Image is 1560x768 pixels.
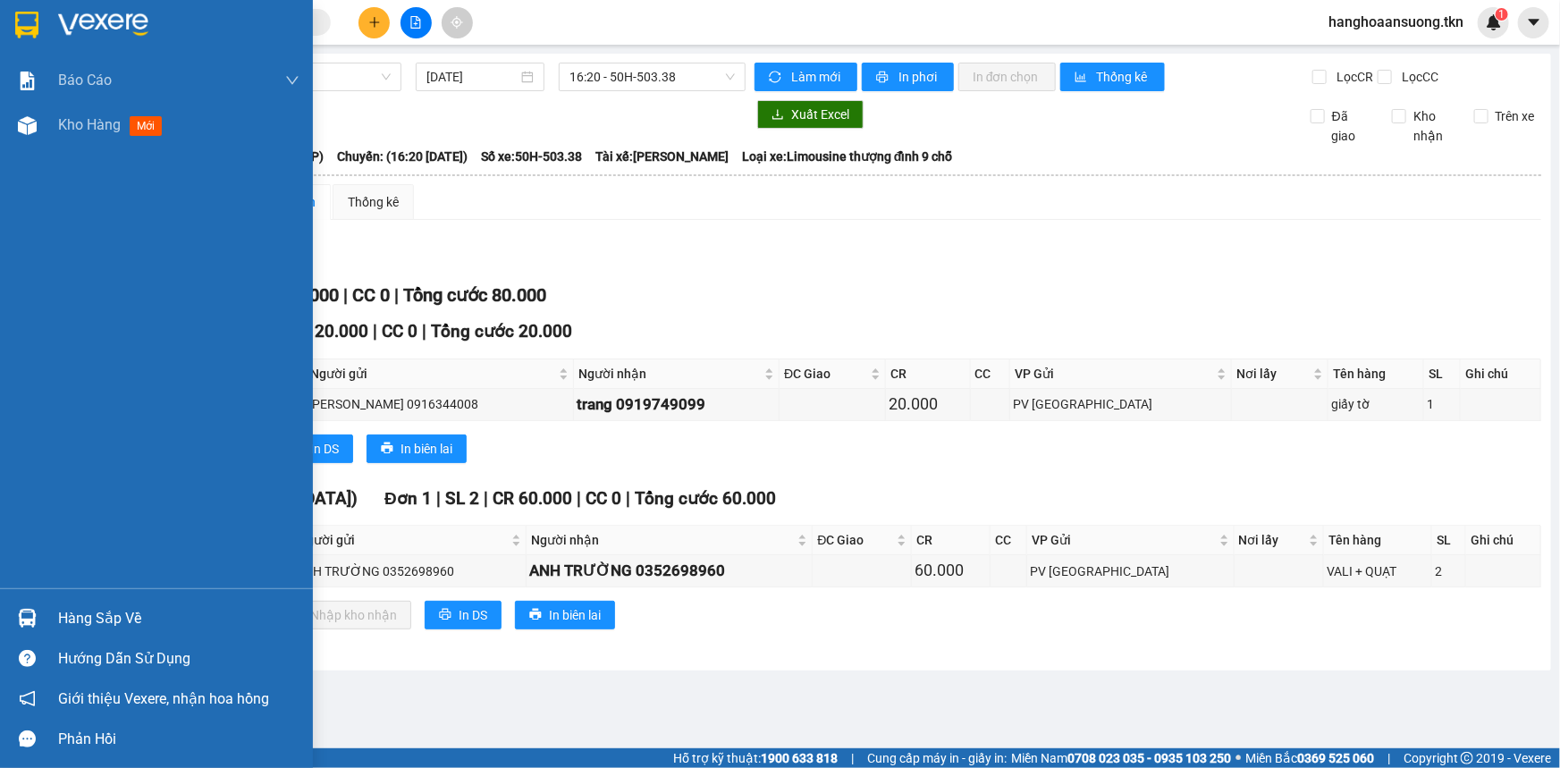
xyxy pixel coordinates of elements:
span: Tổng cước 20.000 [431,321,572,342]
button: printerIn biên lai [367,435,467,463]
sup: 1 [1496,8,1508,21]
th: Tên hàng [1328,359,1424,389]
span: | [484,488,488,509]
span: Số xe: 50H-503.38 [481,147,582,166]
span: caret-down [1526,14,1542,30]
th: Ghi chú [1461,359,1541,389]
li: [STREET_ADDRESS][PERSON_NAME]. [GEOGRAPHIC_DATA], Tỉnh [GEOGRAPHIC_DATA] [167,44,747,66]
span: VP Gửi [1032,530,1215,550]
span: notification [19,690,36,707]
button: printerIn biên lai [515,601,615,629]
li: Hotline: 1900 8153 [167,66,747,89]
span: | [851,748,854,768]
button: file-add [401,7,432,38]
img: solution-icon [18,72,37,90]
input: 14/08/2025 [426,67,518,87]
button: plus [358,7,390,38]
span: Tổng cước 60.000 [635,488,776,509]
span: question-circle [19,650,36,667]
b: GỬI : PV An Sương ([GEOGRAPHIC_DATA]) [22,130,284,190]
button: syncLàm mới [755,63,857,91]
div: Hàng sắp về [58,605,299,632]
strong: 0708 023 035 - 0935 103 250 [1067,751,1231,765]
span: CC 0 [352,284,390,306]
td: PV Tây Ninh [1010,389,1232,420]
span: CC 0 [586,488,621,509]
span: Kho nhận [1406,106,1460,146]
div: PV [GEOGRAPHIC_DATA] [1030,561,1230,581]
button: printerIn DS [276,435,353,463]
span: Miền Bắc [1245,748,1374,768]
span: Giới thiệu Vexere, nhận hoa hồng [58,688,269,710]
div: trang 0919749099 [577,392,776,417]
span: In DS [459,605,487,625]
span: Người gửi [310,364,555,384]
span: | [626,488,630,509]
button: printerIn DS [425,601,502,629]
span: hanghoaansuong.tkn [1314,11,1478,33]
span: Người nhận [531,530,795,550]
span: VP Gửi [1015,364,1213,384]
th: CC [991,526,1027,555]
span: aim [451,16,463,29]
span: Xuất Excel [791,105,849,124]
button: aim [442,7,473,38]
span: Chuyến: (16:20 [DATE]) [337,147,468,166]
span: CC 0 [382,321,417,342]
button: In đơn chọn [958,63,1056,91]
span: | [422,321,426,342]
img: logo-vxr [15,12,38,38]
span: | [1387,748,1390,768]
span: printer [381,442,393,456]
span: | [394,284,399,306]
span: Nơi lấy [1236,364,1310,384]
span: printer [529,608,542,622]
span: mới [130,116,162,136]
th: SL [1424,359,1461,389]
span: 1 [1498,8,1505,21]
img: icon-new-feature [1486,14,1502,30]
img: logo.jpg [22,22,112,112]
span: ĐC Giao [817,530,893,550]
button: caret-down [1518,7,1549,38]
img: warehouse-icon [18,116,37,135]
span: download [772,108,784,122]
button: downloadNhập kho nhận [276,601,411,629]
img: warehouse-icon [18,609,37,628]
th: CR [886,359,970,389]
div: Thống kê [348,192,399,212]
span: plus [368,16,381,29]
div: Phản hồi [58,726,299,753]
span: Tổng cước 80.000 [403,284,546,306]
div: 2 [1435,561,1463,581]
span: copyright [1461,752,1473,764]
span: Thống kê [1097,67,1151,87]
button: bar-chartThống kê [1060,63,1165,91]
span: | [577,488,581,509]
div: VALI + QUẠT [1327,561,1429,581]
span: Miền Nam [1011,748,1231,768]
span: Người gửi [298,530,508,550]
span: In biên lai [549,605,601,625]
span: Trên xe [1488,106,1542,126]
span: printer [876,71,891,85]
span: Cung cấp máy in - giấy in: [867,748,1007,768]
span: | [373,321,377,342]
span: Lọc CC [1395,67,1441,87]
th: SL [1432,526,1466,555]
div: giấy tờ [1331,394,1421,414]
strong: 0369 525 060 [1297,751,1374,765]
span: down [285,73,299,88]
th: CR [912,526,991,555]
span: printer [439,608,451,622]
span: SL 2 [445,488,479,509]
span: CR 60.000 [493,488,572,509]
span: bar-chart [1075,71,1090,85]
span: Nơi lấy [1239,530,1306,550]
span: In biên lai [401,439,452,459]
span: message [19,730,36,747]
button: printerIn phơi [862,63,954,91]
th: CC [971,359,1010,389]
span: | [436,488,441,509]
span: CR 20.000 [289,321,368,342]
